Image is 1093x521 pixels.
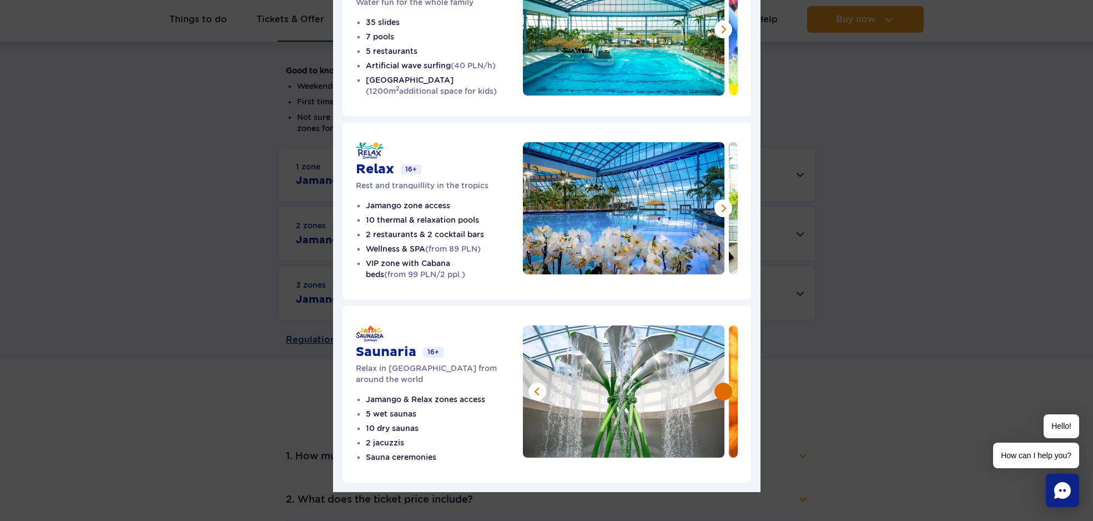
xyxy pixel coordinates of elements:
li: Jamango & Relax zones access [366,394,523,405]
span: Hello! [1044,414,1079,438]
img: Relax - Suntago [356,142,384,159]
img: Shower in the shape of calla flowers in a sunny setting [522,325,724,458]
span: How can I help you? [993,443,1079,468]
li: 10 thermal & relaxation pools [366,214,523,226]
li: 10 dry saunas [366,423,523,434]
li: 7 pools [366,31,523,42]
p: Rest and tranquillity in the tropics [356,180,523,191]
li: 2 jacuzzis [366,437,523,448]
img: An indoor swimming pool surrounded by white orchids and palm trees, overlooking the sky at dusk [523,142,725,274]
span: (1200m additional space for kids) [366,87,497,96]
li: Jamango zone access [366,200,523,211]
span: (from 89 PLN) [425,244,481,253]
span: (from 99 PLN/2 ppl.) [384,270,465,279]
li: 5 restaurants [366,46,523,57]
li: [GEOGRAPHIC_DATA] [366,74,523,97]
sup: 2 [396,85,399,92]
li: Sauna ceremonies [366,452,523,463]
span: 16+ [423,347,444,357]
li: VIP zone with Cabana beds [366,258,523,280]
h3: Saunaria [356,344,416,360]
li: 2 restaurants & 2 cocktail bars [366,229,523,240]
p: Relax in [GEOGRAPHIC_DATA] from around the world [356,363,523,385]
img: Saunaria - Suntago [356,325,384,342]
span: 16+ [401,164,421,174]
li: Artificial wave surfing [366,60,523,71]
span: (40 PLN/h) [451,61,496,70]
li: 35 slides [366,17,523,28]
li: 5 wet saunas [366,408,523,419]
h3: Relax [356,161,394,178]
div: Chat [1046,474,1079,507]
li: Wellness & SPA [366,243,523,254]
